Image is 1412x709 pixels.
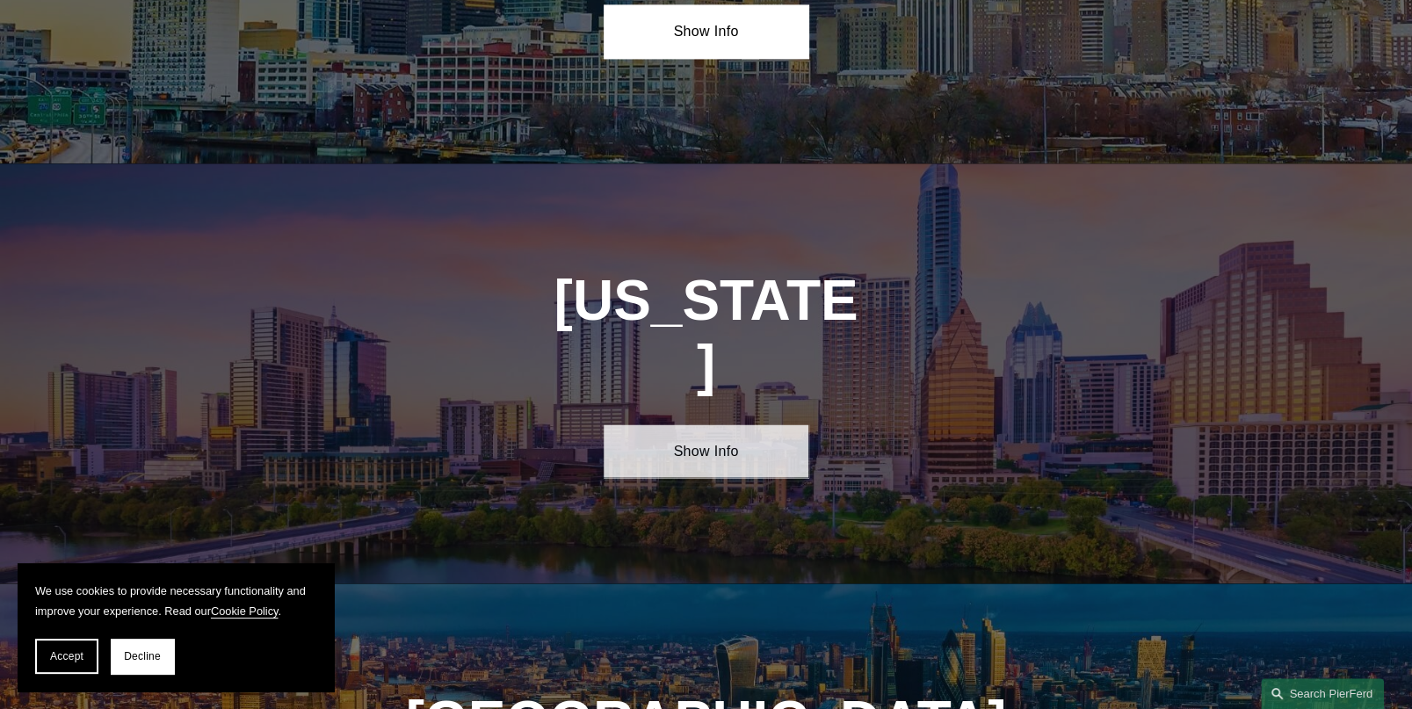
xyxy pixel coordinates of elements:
h1: [US_STATE] [553,269,860,397]
button: Decline [111,639,174,674]
section: Cookie banner [18,563,334,691]
a: Search this site [1261,678,1384,709]
p: We use cookies to provide necessary functionality and improve your experience. Read our . [35,581,316,621]
a: Show Info [604,4,808,57]
button: Accept [35,639,98,674]
a: Show Info [604,424,808,477]
span: Accept [50,650,83,662]
span: Decline [124,650,161,662]
a: Cookie Policy [211,604,279,618]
